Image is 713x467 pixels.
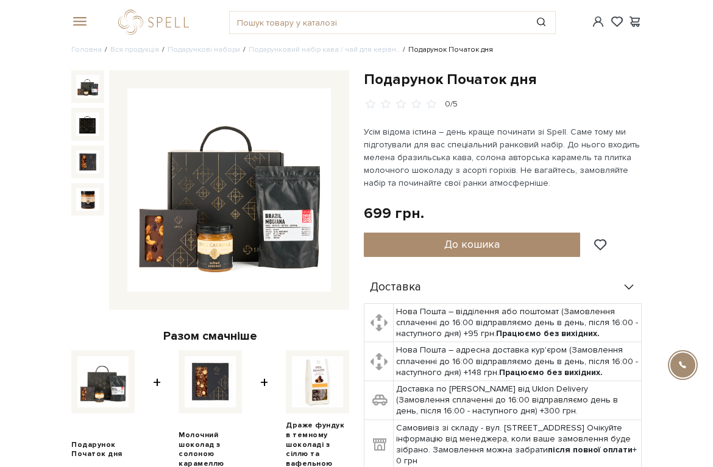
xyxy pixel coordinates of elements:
[364,70,642,89] h1: Подарунок Початок дня
[528,12,556,33] button: Пошук товару у каталозі
[110,45,159,54] a: Вся продукція
[77,356,129,407] img: Подарунок Початок дня
[394,381,642,420] td: Доставка по [PERSON_NAME] від Uklon Delivery (Замовлення сплаченні до 16:00 відправляємо день в д...
[394,303,642,342] td: Нова Пошта – відділення або поштомат (Замовлення сплаченні до 16:00 відправляємо день в день, піс...
[364,233,580,257] button: До кошика
[499,367,603,377] b: Працюємо без вихідних.
[76,150,99,174] img: Подарунок Початок дня
[71,328,349,344] div: Разом смачніше
[76,113,99,136] img: Подарунок Початок дня
[118,10,194,35] a: logo
[292,356,343,407] img: Драже фундук в темному шоколаді з сіллю та вафельною крихтою
[185,356,236,407] img: Молочний шоколад з солоною карамеллю
[394,342,642,381] td: Нова Пошта – адресна доставка кур'єром (Замовлення сплаченні до 16:00 відправляємо день в день, п...
[400,44,493,55] li: Подарунок Початок дня
[76,188,99,211] img: Подарунок Початок дня
[370,282,421,293] span: Доставка
[71,45,102,54] a: Головна
[71,440,135,459] a: Подарунок Початок дня
[249,45,400,54] a: Подарунковий набір кава / чай для керівн..
[230,12,527,33] input: Пошук товару у каталозі
[444,237,500,251] span: До кошика
[445,99,458,110] div: 0/5
[127,88,331,292] img: Подарунок Початок дня
[548,444,633,455] b: після повної оплати
[364,204,424,223] div: 699 грн.
[168,45,240,54] a: Подарункові набори
[496,328,600,339] b: Працюємо без вихідних.
[76,75,99,98] img: Подарунок Початок дня
[364,125,642,189] p: Усім відома істина – день краще починати зі Spell. Саме тому ми підготували для вас спеціальний р...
